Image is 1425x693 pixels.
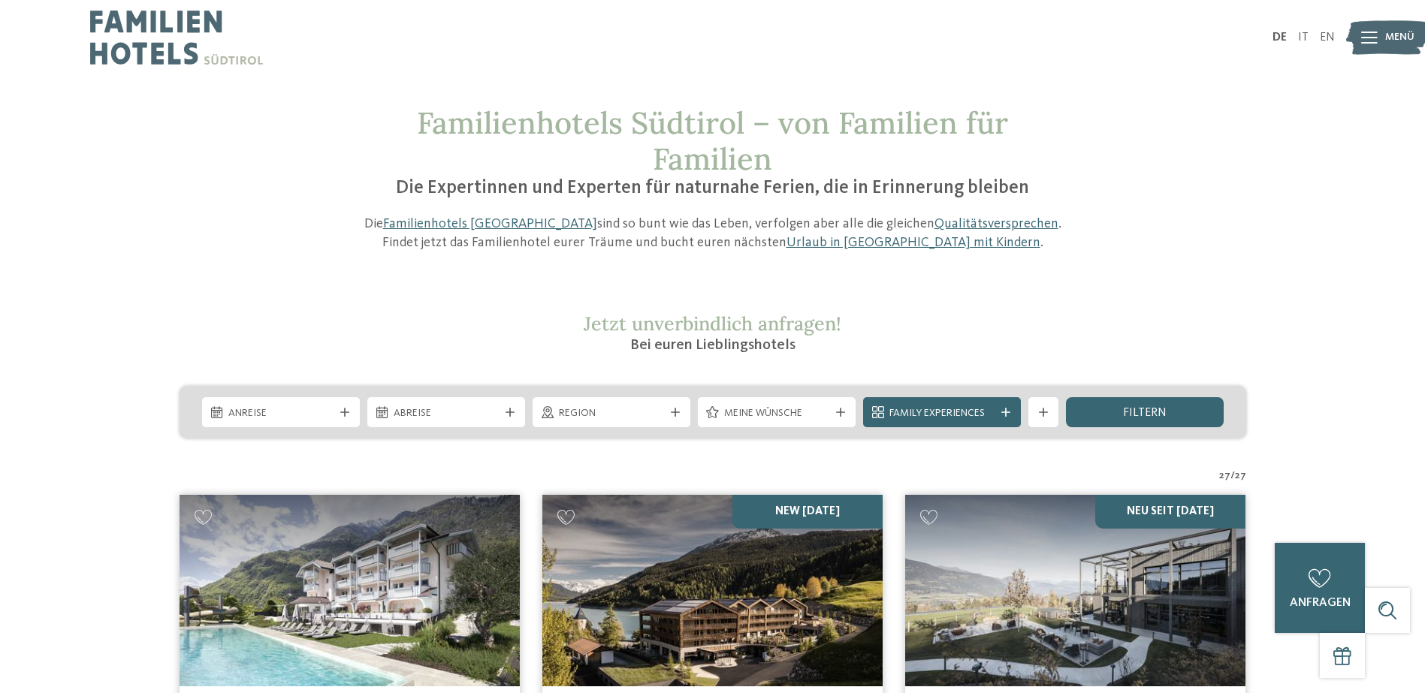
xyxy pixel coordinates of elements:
[1385,30,1414,45] span: Menü
[1230,469,1235,484] span: /
[1273,32,1287,44] a: DE
[394,406,499,421] span: Abreise
[1298,32,1309,44] a: IT
[1320,32,1335,44] a: EN
[724,406,829,421] span: Meine Wünsche
[542,495,883,686] img: Familienhotels gesucht? Hier findet ihr die besten!
[383,217,597,230] a: Familienhotels [GEOGRAPHIC_DATA]
[559,406,664,421] span: Region
[584,312,841,336] span: Jetzt unverbindlich anfragen!
[934,217,1058,230] a: Qualitätsversprechen
[905,495,1245,686] img: Familienhotels gesucht? Hier findet ihr die besten!
[1235,469,1246,484] span: 27
[889,406,995,421] span: Family Experiences
[356,215,1070,252] p: Die sind so bunt wie das Leben, verfolgen aber alle die gleichen . Findet jetzt das Familienhotel...
[1275,543,1365,633] a: anfragen
[180,495,520,686] img: Familienhotels gesucht? Hier findet ihr die besten!
[417,104,1008,178] span: Familienhotels Südtirol – von Familien für Familien
[1123,407,1167,419] span: filtern
[1290,597,1351,609] span: anfragen
[630,338,796,353] span: Bei euren Lieblingshotels
[1219,469,1230,484] span: 27
[786,236,1040,249] a: Urlaub in [GEOGRAPHIC_DATA] mit Kindern
[228,406,334,421] span: Anreise
[396,179,1029,197] span: Die Expertinnen und Experten für naturnahe Ferien, die in Erinnerung bleiben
